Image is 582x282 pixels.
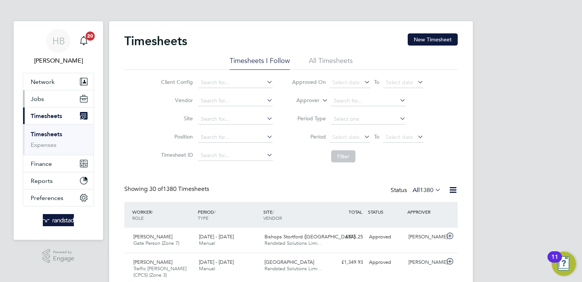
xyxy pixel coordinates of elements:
[23,90,94,107] button: Jobs
[332,79,360,86] span: Select date
[23,107,94,124] button: Timesheets
[31,177,53,184] span: Reports
[52,36,65,46] span: HB
[31,160,52,167] span: Finance
[366,231,405,243] div: Approved
[261,205,327,225] div: SITE
[86,32,95,41] span: 20
[272,209,274,215] span: /
[23,56,94,65] span: Hela Baker
[413,186,441,194] label: All
[349,209,362,215] span: TOTAL
[391,185,443,196] div: Status
[23,155,94,172] button: Finance
[292,79,326,85] label: Approved On
[405,231,445,243] div: [PERSON_NAME]
[198,132,273,143] input: Search for...
[149,185,163,193] span: 30 of
[149,185,209,193] span: 1380 Timesheets
[159,133,193,140] label: Position
[199,265,215,272] span: Manual
[198,215,208,221] span: TYPE
[366,205,405,219] div: STATUS
[405,256,445,269] div: [PERSON_NAME]
[159,79,193,85] label: Client Config
[133,233,172,240] span: [PERSON_NAME]
[264,259,314,265] span: [GEOGRAPHIC_DATA]
[214,209,216,215] span: /
[408,33,458,46] button: New Timesheet
[23,214,94,226] a: Go to home page
[152,209,153,215] span: /
[159,151,193,158] label: Timesheet ID
[159,97,193,104] label: Vendor
[23,29,94,65] a: HB[PERSON_NAME]
[23,172,94,189] button: Reports
[372,132,382,142] span: To
[372,77,382,87] span: To
[405,205,445,219] div: APPROVER
[198,77,273,88] input: Search for...
[386,79,413,86] span: Select date
[133,259,172,265] span: [PERSON_NAME]
[43,214,74,226] img: randstad-logo-retina.png
[331,114,406,124] input: Select one
[292,115,326,122] label: Period Type
[53,255,74,262] span: Engage
[366,256,405,269] div: Approved
[331,96,406,106] input: Search for...
[31,78,55,85] span: Network
[198,114,273,124] input: Search for...
[292,133,326,140] label: Period
[331,150,355,162] button: Filter
[31,194,63,202] span: Preferences
[551,257,558,267] div: 11
[23,189,94,206] button: Preferences
[53,249,74,255] span: Powered by
[31,131,62,138] a: Timesheets
[42,249,75,263] a: Powered byEngage
[263,215,282,221] span: VENDOR
[327,256,366,269] div: £1,349.93
[198,150,273,161] input: Search for...
[198,96,273,106] input: Search for...
[130,205,196,225] div: WORKER
[159,115,193,122] label: Site
[386,134,413,140] span: Select date
[133,240,179,246] span: Gate Person (Zone 7)
[264,265,322,272] span: Randstad Solutions Limi…
[199,233,234,240] span: [DATE] - [DATE]
[309,56,353,70] li: All Timesheets
[420,186,433,194] span: 1380
[31,141,56,148] a: Expenses
[31,95,44,102] span: Jobs
[230,56,290,70] li: Timesheets I Follow
[23,124,94,155] div: Timesheets
[124,185,211,193] div: Showing
[76,29,91,53] a: 20
[132,215,144,221] span: ROLE
[14,21,103,240] nav: Main navigation
[196,205,261,225] div: PERIOD
[285,97,319,104] label: Approver
[327,231,366,243] div: £875.25
[124,33,187,49] h2: Timesheets
[31,112,62,120] span: Timesheets
[332,134,360,140] span: Select date
[264,233,360,240] span: Bishops Stortford ([GEOGRAPHIC_DATA]…
[199,240,215,246] span: Manual
[133,265,186,278] span: Traffic [PERSON_NAME] (CPCS) (Zone 3)
[264,240,322,246] span: Randstad Solutions Limi…
[552,252,576,276] button: Open Resource Center, 11 new notifications
[23,73,94,90] button: Network
[199,259,234,265] span: [DATE] - [DATE]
